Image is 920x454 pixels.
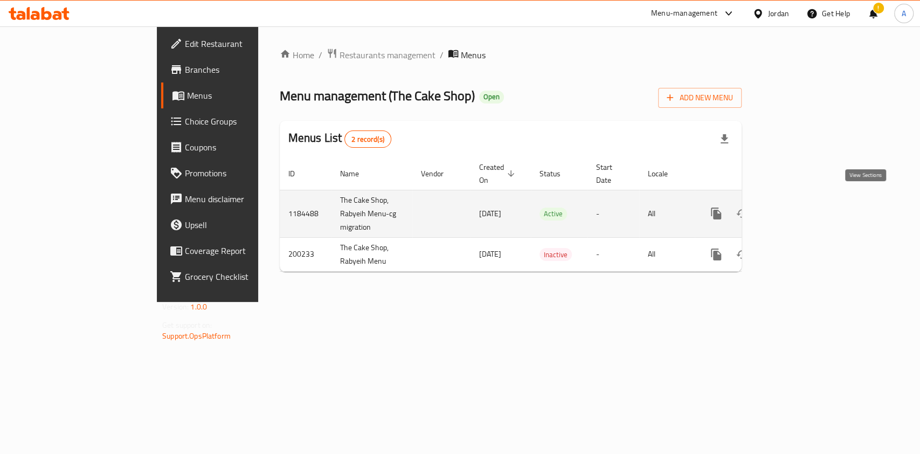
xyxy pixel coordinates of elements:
a: Restaurants management [327,48,435,62]
span: Coupons [185,141,302,154]
span: Get support on: [162,318,212,332]
span: Vendor [421,167,458,180]
span: Menu disclaimer [185,192,302,205]
th: Actions [695,157,815,190]
a: Menus [161,82,310,108]
span: Menus [461,49,486,61]
button: more [703,201,729,226]
span: Menus [187,89,302,102]
button: more [703,242,729,267]
span: 1.0.0 [190,300,207,314]
span: Add New Menu [667,91,733,105]
span: Coverage Report [185,244,302,257]
a: Coupons [161,134,310,160]
div: Menu-management [651,7,717,20]
td: All [639,237,695,271]
a: Edit Restaurant [161,31,310,57]
td: The Cake Shop, Rabyeih Menu [331,237,412,271]
nav: breadcrumb [280,48,742,62]
div: Export file [711,126,737,152]
a: Choice Groups [161,108,310,134]
td: - [587,190,639,237]
li: / [440,49,444,61]
span: Edit Restaurant [185,37,302,50]
td: - [587,237,639,271]
button: Change Status [729,201,755,226]
span: Created On [479,161,518,187]
span: [DATE] [479,247,501,261]
a: Support.OpsPlatform [162,329,231,343]
span: Restaurants management [340,49,435,61]
span: Locale [648,167,682,180]
span: Version: [162,300,189,314]
span: 2 record(s) [345,134,391,145]
a: Coverage Report [161,238,310,264]
td: All [639,190,695,237]
a: Grocery Checklist [161,264,310,290]
span: A [902,8,906,19]
span: Grocery Checklist [185,270,302,283]
li: / [319,49,322,61]
span: Menu management ( The Cake Shop ) [280,84,475,108]
a: Branches [161,57,310,82]
button: Add New Menu [658,88,742,108]
a: Promotions [161,160,310,186]
div: Open [479,91,504,104]
span: Branches [185,63,302,76]
span: ID [288,167,309,180]
a: Menu disclaimer [161,186,310,212]
span: Active [539,208,567,220]
span: Open [479,92,504,101]
h2: Menus List [288,130,391,148]
span: Upsell [185,218,302,231]
span: Name [340,167,373,180]
span: Inactive [539,249,572,261]
div: Total records count [344,130,391,148]
div: Active [539,208,567,221]
div: Inactive [539,248,572,261]
span: Choice Groups [185,115,302,128]
table: enhanced table [280,157,815,272]
span: Start Date [596,161,626,187]
span: Status [539,167,575,180]
button: Change Status [729,242,755,267]
span: Promotions [185,167,302,180]
td: The Cake Shop, Rabyeih Menu-cg migration [331,190,412,237]
div: Jordan [768,8,789,19]
span: [DATE] [479,207,501,221]
a: Upsell [161,212,310,238]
